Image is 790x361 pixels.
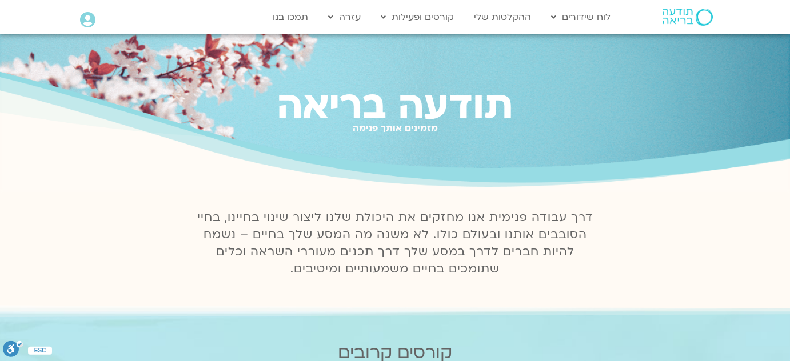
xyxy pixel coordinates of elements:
img: תודעה בריאה [663,9,713,26]
a: ההקלטות שלי [468,6,537,28]
a: עזרה [322,6,366,28]
a: קורסים ופעילות [375,6,460,28]
a: תמכו בנו [267,6,314,28]
p: דרך עבודה פנימית אנו מחזקים את היכולת שלנו ליצור שינוי בחיינו, בחיי הסובבים אותנו ובעולם כולו. לא... [190,209,600,278]
a: לוח שידורים [545,6,616,28]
